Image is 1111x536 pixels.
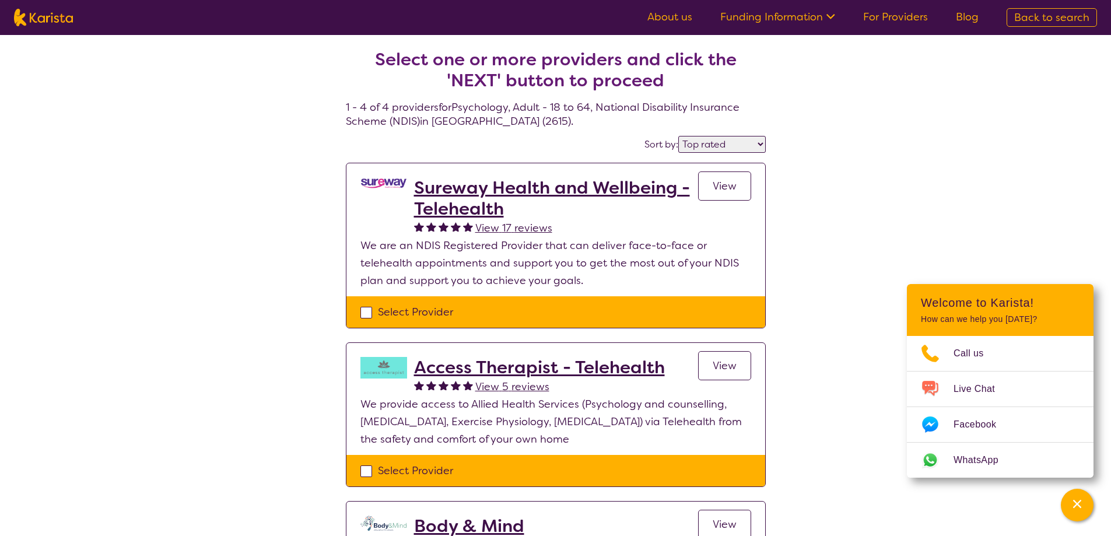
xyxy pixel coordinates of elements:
[475,380,549,394] span: View 5 reviews
[647,10,692,24] a: About us
[451,222,461,232] img: fullstar
[954,345,998,362] span: Call us
[414,222,424,232] img: fullstar
[1061,489,1094,521] button: Channel Menu
[956,10,979,24] a: Blog
[414,357,665,378] a: Access Therapist - Telehealth
[698,171,751,201] a: View
[360,237,751,289] p: We are an NDIS Registered Provider that can deliver face-to-face or telehealth appointments and s...
[1007,8,1097,27] a: Back to search
[360,395,751,448] p: We provide access to Allied Health Services (Psychology and counselling, [MEDICAL_DATA], Exercise...
[921,296,1080,310] h2: Welcome to Karista!
[439,380,448,390] img: fullstar
[720,10,835,24] a: Funding Information
[360,516,407,531] img: qmpolprhjdhzpcuekzqg.svg
[907,443,1094,478] a: Web link opens in a new tab.
[713,517,737,531] span: View
[14,9,73,26] img: Karista logo
[463,222,473,232] img: fullstar
[451,380,461,390] img: fullstar
[426,222,436,232] img: fullstar
[346,21,766,128] h4: 1 - 4 of 4 providers for Psychology , Adult - 18 to 64 , National Disability Insurance Scheme (ND...
[954,380,1009,398] span: Live Chat
[921,314,1080,324] p: How can we help you [DATE]?
[360,177,407,190] img: vgwqq8bzw4bddvbx0uac.png
[698,351,751,380] a: View
[644,138,678,150] label: Sort by:
[475,219,552,237] a: View 17 reviews
[713,359,737,373] span: View
[907,284,1094,478] div: Channel Menu
[907,336,1094,478] ul: Choose channel
[954,451,1012,469] span: WhatsApp
[414,380,424,390] img: fullstar
[426,380,436,390] img: fullstar
[414,177,698,219] a: Sureway Health and Wellbeing - Telehealth
[1014,10,1089,24] span: Back to search
[360,357,407,379] img: hzy3j6chfzohyvwdpojv.png
[439,222,448,232] img: fullstar
[475,378,549,395] a: View 5 reviews
[863,10,928,24] a: For Providers
[713,179,737,193] span: View
[463,380,473,390] img: fullstar
[475,221,552,235] span: View 17 reviews
[954,416,1010,433] span: Facebook
[360,49,752,91] h2: Select one or more providers and click the 'NEXT' button to proceed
